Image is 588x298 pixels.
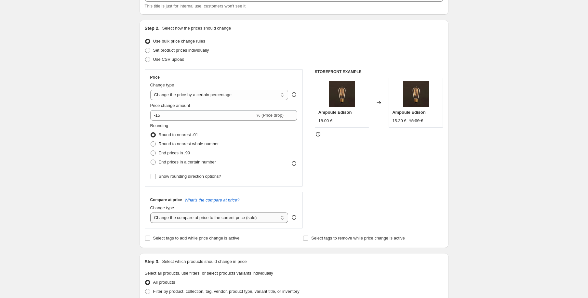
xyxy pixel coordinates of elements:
[311,236,405,240] span: Select tags to remove while price change is active
[159,160,216,164] span: End prices in a certain number
[153,289,300,294] span: Filter by product, collection, tag, vendor, product type, variant title, or inventory
[153,280,175,285] span: All products
[392,110,426,115] span: Ampoule Edison
[257,113,284,118] span: % (Price drop)
[150,205,174,210] span: Change type
[291,91,297,98] div: help
[409,118,423,124] strike: 18.00 €
[145,271,273,276] span: Select all products, use filters, or select products variants individually
[153,39,205,44] span: Use bulk price change rules
[150,123,168,128] span: Rounding
[150,103,190,108] span: Price change amount
[153,57,184,62] span: Use CSV upload
[403,81,429,107] img: ampoule-edison-491270_80x.jpg
[291,214,297,221] div: help
[159,174,221,179] span: Show rounding direction options?
[329,81,355,107] img: ampoule-edison-491270_80x.jpg
[159,132,198,137] span: Round to nearest .01
[159,150,190,155] span: End prices in .99
[162,25,231,32] p: Select how the prices should change
[150,197,182,202] h3: Compare at price
[153,236,240,240] span: Select tags to add while price change is active
[150,83,174,87] span: Change type
[145,25,160,32] h2: Step 2.
[153,48,209,53] span: Set product prices individually
[145,258,160,265] h2: Step 3.
[150,75,160,80] h3: Price
[315,69,443,74] h6: STOREFRONT EXAMPLE
[162,258,247,265] p: Select which products should change in price
[392,118,406,124] div: 15.30 €
[159,141,219,146] span: Round to nearest whole number
[318,110,352,115] span: Ampoule Edison
[318,118,332,124] div: 18.00 €
[185,198,240,202] button: What's the compare at price?
[145,4,246,8] span: This title is just for internal use, customers won't see it
[150,110,255,121] input: -15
